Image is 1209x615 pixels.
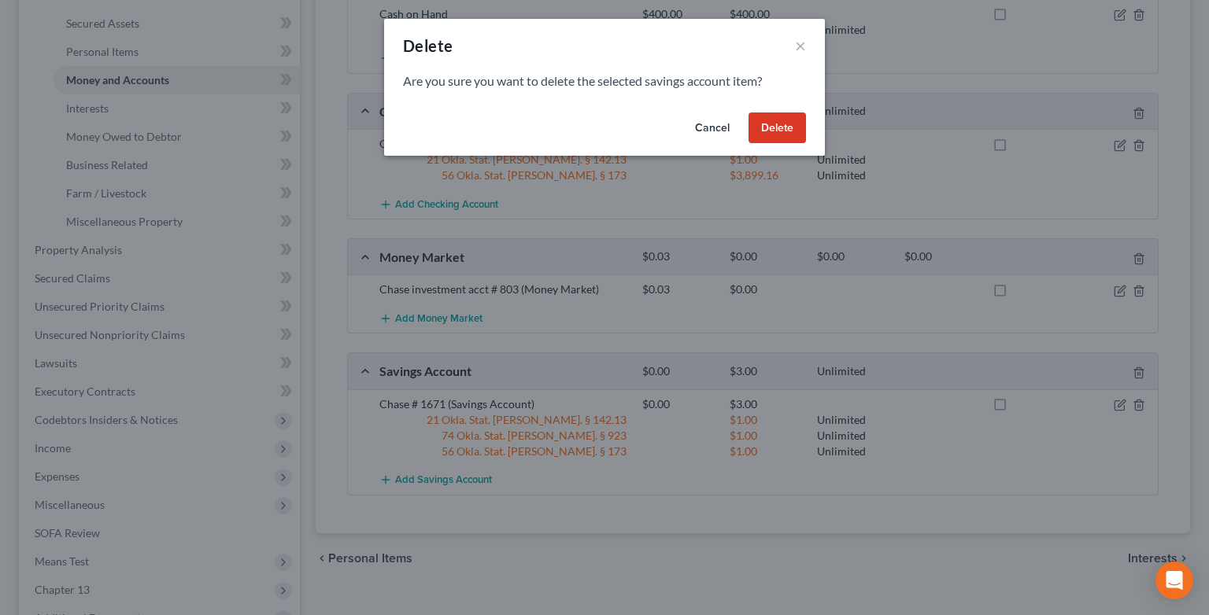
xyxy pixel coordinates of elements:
[749,112,806,144] button: Delete
[403,72,806,90] p: Are you sure you want to delete the selected savings account item?
[795,36,806,55] button: ×
[1155,562,1193,599] div: Open Intercom Messenger
[682,112,742,144] button: Cancel
[403,35,453,57] div: Delete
